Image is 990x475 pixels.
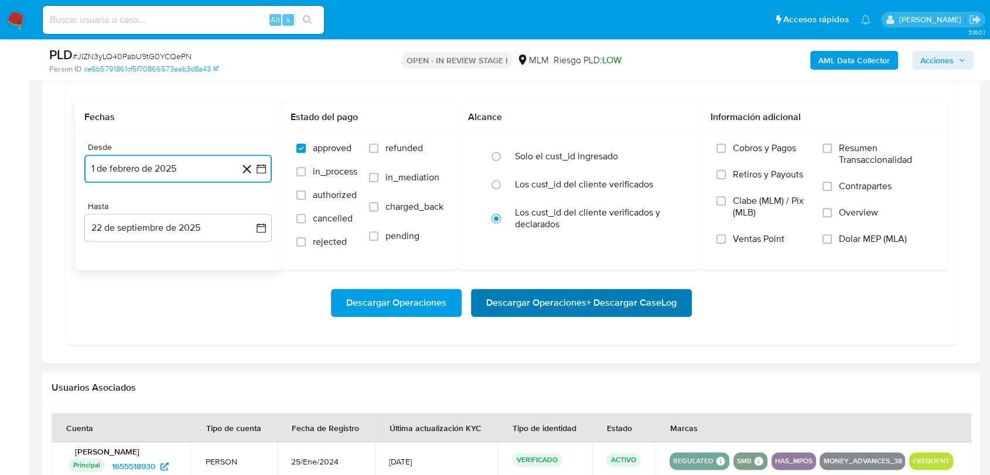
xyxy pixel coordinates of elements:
span: Accesos rápidos [783,13,849,26]
div: MLM [517,54,548,67]
b: PLD [49,45,73,64]
span: Acciones [920,51,954,70]
h2: Usuarios Asociados [52,382,971,394]
button: AML Data Collector [810,51,898,70]
a: Salir [969,13,981,26]
p: javier.gutierrez@mercadolibre.com.mx [899,14,965,25]
button: Acciones [912,51,974,70]
b: Person ID [49,64,81,74]
a: Notificaciones [861,15,870,25]
span: LOW [602,53,621,67]
input: Buscar usuario o caso... [43,12,324,28]
b: AML Data Collector [818,51,890,70]
span: 3.160.1 [968,28,984,37]
span: s [286,14,290,25]
span: # JIZN3yLQ40PabU9tG0YCQePN [73,50,192,62]
span: Riesgo PLD: [553,54,621,67]
a: ce6b5791861cf5f70866573aab3d8a43 [84,64,219,74]
button: search-icon [295,12,319,28]
p: OPEN - IN REVIEW STAGE I [401,52,512,69]
span: Alt [271,14,280,25]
